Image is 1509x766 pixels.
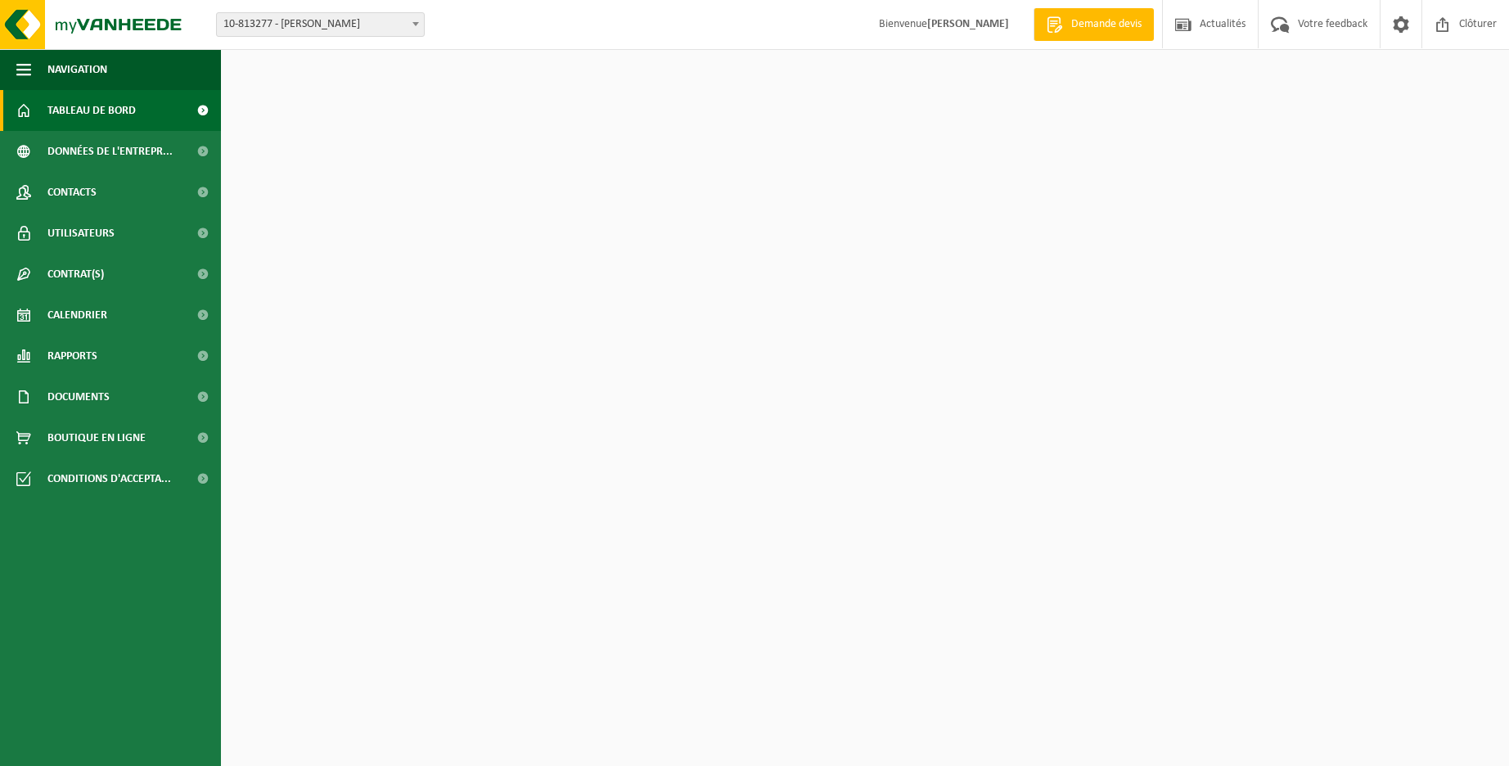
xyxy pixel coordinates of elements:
[47,172,97,213] span: Contacts
[47,458,171,499] span: Conditions d'accepta...
[47,376,110,417] span: Documents
[217,13,424,36] span: 10-813277 - LAROY JACQUES - WANZE
[47,254,104,295] span: Contrat(s)
[47,131,173,172] span: Données de l'entrepr...
[1034,8,1154,41] a: Demande devis
[47,417,146,458] span: Boutique en ligne
[927,18,1009,30] strong: [PERSON_NAME]
[47,49,107,90] span: Navigation
[1067,16,1146,33] span: Demande devis
[47,295,107,336] span: Calendrier
[47,90,136,131] span: Tableau de bord
[216,12,425,37] span: 10-813277 - LAROY JACQUES - WANZE
[47,336,97,376] span: Rapports
[47,213,115,254] span: Utilisateurs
